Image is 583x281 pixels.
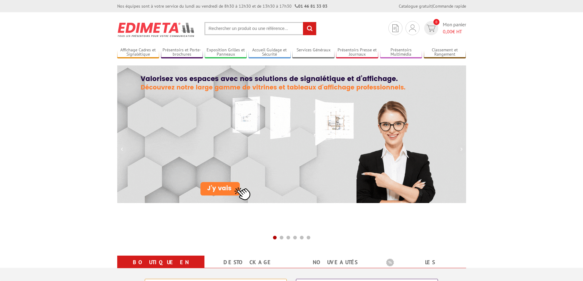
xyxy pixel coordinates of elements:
[386,257,463,269] b: Les promotions
[409,24,416,32] img: devis rapide
[427,25,435,32] img: devis rapide
[336,47,378,57] a: Présentoirs Presse et Journaux
[249,47,291,57] a: Accueil Guidage et Sécurité
[443,28,466,35] span: € HT
[399,3,466,9] div: |
[204,22,316,35] input: Rechercher un produit ou une référence...
[399,3,432,9] a: Catalogue gratuit
[433,3,466,9] a: Commande rapide
[433,19,439,25] span: 0
[299,257,372,268] a: nouveautés
[443,21,466,35] span: Mon panier
[117,3,327,9] div: Nos équipes sont à votre service du lundi au vendredi de 8h30 à 12h30 et de 13h30 à 17h30
[292,47,334,57] a: Services Généraux
[424,47,466,57] a: Classement et Rangement
[443,28,452,35] span: 0,00
[423,21,466,35] a: devis rapide 0 Mon panier 0,00€ HT
[117,18,195,41] img: Présentoir, panneau, stand - Edimeta - PLV, affichage, mobilier bureau, entreprise
[117,47,159,57] a: Affichage Cadres et Signalétique
[386,257,459,279] a: Les promotions
[161,47,203,57] a: Présentoirs et Porte-brochures
[392,24,398,32] img: devis rapide
[212,257,284,268] a: Destockage
[380,47,422,57] a: Présentoirs Multimédia
[295,3,327,9] strong: 01 46 81 33 03
[125,257,197,279] a: Boutique en ligne
[205,47,247,57] a: Exposition Grilles et Panneaux
[303,22,316,35] input: rechercher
